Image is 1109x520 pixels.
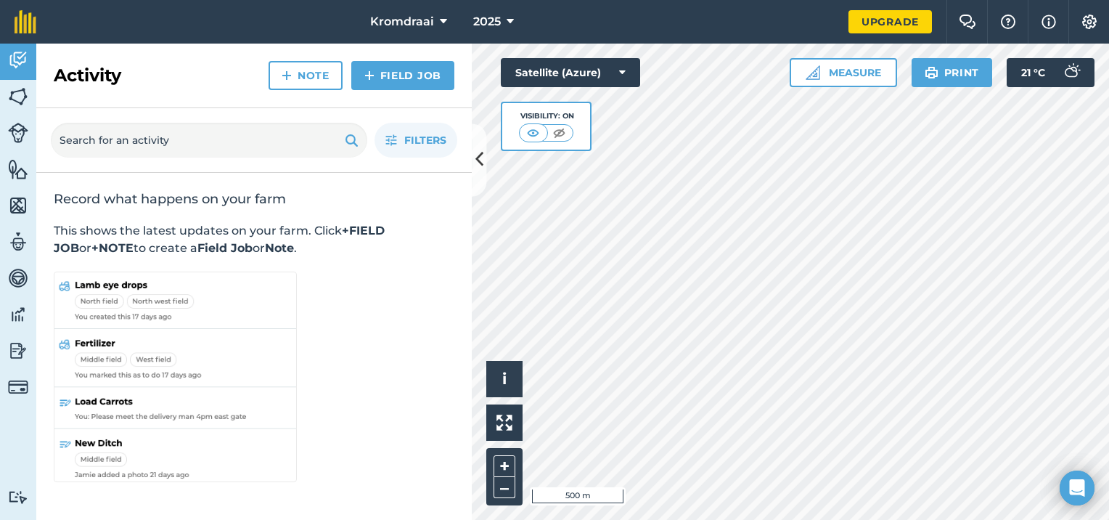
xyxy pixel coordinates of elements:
img: svg+xml;base64,PHN2ZyB4bWxucz0iaHR0cDovL3d3dy53My5vcmcvMjAwMC9zdmciIHdpZHRoPSIxNyIgaGVpZ2h0PSIxNy... [1042,13,1056,31]
strong: Note [265,241,294,255]
img: svg+xml;base64,PHN2ZyB4bWxucz0iaHR0cDovL3d3dy53My5vcmcvMjAwMC9zdmciIHdpZHRoPSI1MCIgaGVpZ2h0PSI0MC... [550,126,568,140]
span: 21 ° C [1021,58,1045,87]
img: svg+xml;base64,PD94bWwgdmVyc2lvbj0iMS4wIiBlbmNvZGluZz0idXRmLTgiPz4KPCEtLSBHZW5lcmF0b3I6IEFkb2JlIE... [8,340,28,362]
img: svg+xml;base64,PD94bWwgdmVyc2lvbj0iMS4wIiBlbmNvZGluZz0idXRmLTgiPz4KPCEtLSBHZW5lcmF0b3I6IEFkb2JlIE... [8,49,28,71]
a: Upgrade [848,10,932,33]
button: + [494,455,515,477]
img: Two speech bubbles overlapping with the left bubble in the forefront [959,15,976,29]
img: svg+xml;base64,PHN2ZyB4bWxucz0iaHR0cDovL3d3dy53My5vcmcvMjAwMC9zdmciIHdpZHRoPSI1NiIgaGVpZ2h0PSI2MC... [8,158,28,180]
img: svg+xml;base64,PD94bWwgdmVyc2lvbj0iMS4wIiBlbmNvZGluZz0idXRmLTgiPz4KPCEtLSBHZW5lcmF0b3I6IEFkb2JlIE... [8,267,28,289]
button: i [486,361,523,397]
img: svg+xml;base64,PD94bWwgdmVyc2lvbj0iMS4wIiBlbmNvZGluZz0idXRmLTgiPz4KPCEtLSBHZW5lcmF0b3I6IEFkb2JlIE... [1057,58,1086,87]
img: svg+xml;base64,PD94bWwgdmVyc2lvbj0iMS4wIiBlbmNvZGluZz0idXRmLTgiPz4KPCEtLSBHZW5lcmF0b3I6IEFkb2JlIE... [8,490,28,504]
button: Filters [375,123,457,158]
img: svg+xml;base64,PHN2ZyB4bWxucz0iaHR0cDovL3d3dy53My5vcmcvMjAwMC9zdmciIHdpZHRoPSIxOSIgaGVpZ2h0PSIyNC... [925,64,938,81]
img: A cog icon [1081,15,1098,29]
img: svg+xml;base64,PHN2ZyB4bWxucz0iaHR0cDovL3d3dy53My5vcmcvMjAwMC9zdmciIHdpZHRoPSIxNCIgaGVpZ2h0PSIyNC... [282,67,292,84]
img: svg+xml;base64,PD94bWwgdmVyc2lvbj0iMS4wIiBlbmNvZGluZz0idXRmLTgiPz4KPCEtLSBHZW5lcmF0b3I6IEFkb2JlIE... [8,123,28,143]
strong: +NOTE [91,241,134,255]
h2: Activity [54,64,121,87]
button: – [494,477,515,498]
p: This shows the latest updates on your farm. Click or to create a or . [54,222,454,257]
span: 2025 [473,13,501,31]
div: Visibility: On [519,110,574,122]
img: svg+xml;base64,PHN2ZyB4bWxucz0iaHR0cDovL3d3dy53My5vcmcvMjAwMC9zdmciIHdpZHRoPSIxOSIgaGVpZ2h0PSIyNC... [345,131,359,149]
img: fieldmargin Logo [15,10,36,33]
img: svg+xml;base64,PD94bWwgdmVyc2lvbj0iMS4wIiBlbmNvZGluZz0idXRmLTgiPz4KPCEtLSBHZW5lcmF0b3I6IEFkb2JlIE... [8,231,28,253]
a: Note [269,61,343,90]
img: Four arrows, one pointing top left, one top right, one bottom right and the last bottom left [496,415,512,431]
img: A question mark icon [999,15,1017,29]
img: svg+xml;base64,PD94bWwgdmVyc2lvbj0iMS4wIiBlbmNvZGluZz0idXRmLTgiPz4KPCEtLSBHZW5lcmF0b3I6IEFkb2JlIE... [8,377,28,397]
img: svg+xml;base64,PHN2ZyB4bWxucz0iaHR0cDovL3d3dy53My5vcmcvMjAwMC9zdmciIHdpZHRoPSI1NiIgaGVpZ2h0PSI2MC... [8,86,28,107]
h2: Record what happens on your farm [54,190,454,208]
span: i [502,370,507,388]
button: 21 °C [1007,58,1094,87]
input: Search for an activity [51,123,367,158]
div: Open Intercom Messenger [1060,471,1094,505]
button: Measure [790,58,897,87]
img: svg+xml;base64,PHN2ZyB4bWxucz0iaHR0cDovL3d3dy53My5vcmcvMjAwMC9zdmciIHdpZHRoPSI1NiIgaGVpZ2h0PSI2MC... [8,195,28,216]
img: svg+xml;base64,PHN2ZyB4bWxucz0iaHR0cDovL3d3dy53My5vcmcvMjAwMC9zdmciIHdpZHRoPSI1MCIgaGVpZ2h0PSI0MC... [524,126,542,140]
img: svg+xml;base64,PHN2ZyB4bWxucz0iaHR0cDovL3d3dy53My5vcmcvMjAwMC9zdmciIHdpZHRoPSIxNCIgaGVpZ2h0PSIyNC... [364,67,375,84]
button: Print [912,58,993,87]
span: Filters [404,132,446,148]
strong: Field Job [197,241,253,255]
img: Ruler icon [806,65,820,80]
a: Field Job [351,61,454,90]
button: Satellite (Azure) [501,58,640,87]
img: svg+xml;base64,PD94bWwgdmVyc2lvbj0iMS4wIiBlbmNvZGluZz0idXRmLTgiPz4KPCEtLSBHZW5lcmF0b3I6IEFkb2JlIE... [8,304,28,325]
span: Kromdraai [370,13,434,31]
